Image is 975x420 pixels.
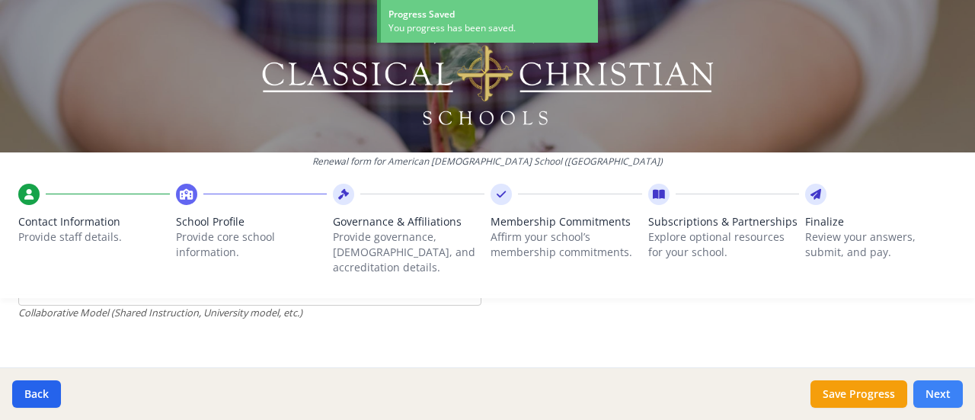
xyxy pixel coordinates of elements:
[333,214,484,229] span: Governance & Affiliations
[18,214,170,229] span: Contact Information
[491,229,642,260] p: Affirm your school’s membership commitments.
[491,214,642,229] span: Membership Commitments
[176,214,328,229] span: School Profile
[805,214,957,229] span: Finalize
[18,306,481,320] div: Collaborative Model (Shared Instruction, University model, etc.)
[648,229,800,260] p: Explore optional resources for your school.
[388,21,590,35] div: You progress has been saved.
[388,8,590,21] div: Progress Saved
[333,229,484,275] p: Provide governance, [DEMOGRAPHIC_DATA], and accreditation details.
[913,380,963,408] button: Next
[260,23,716,130] img: Logo
[810,380,907,408] button: Save Progress
[12,380,61,408] button: Back
[18,229,170,245] p: Provide staff details.
[648,214,800,229] span: Subscriptions & Partnerships
[176,229,328,260] p: Provide core school information.
[805,229,957,260] p: Review your answers, submit, and pay.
